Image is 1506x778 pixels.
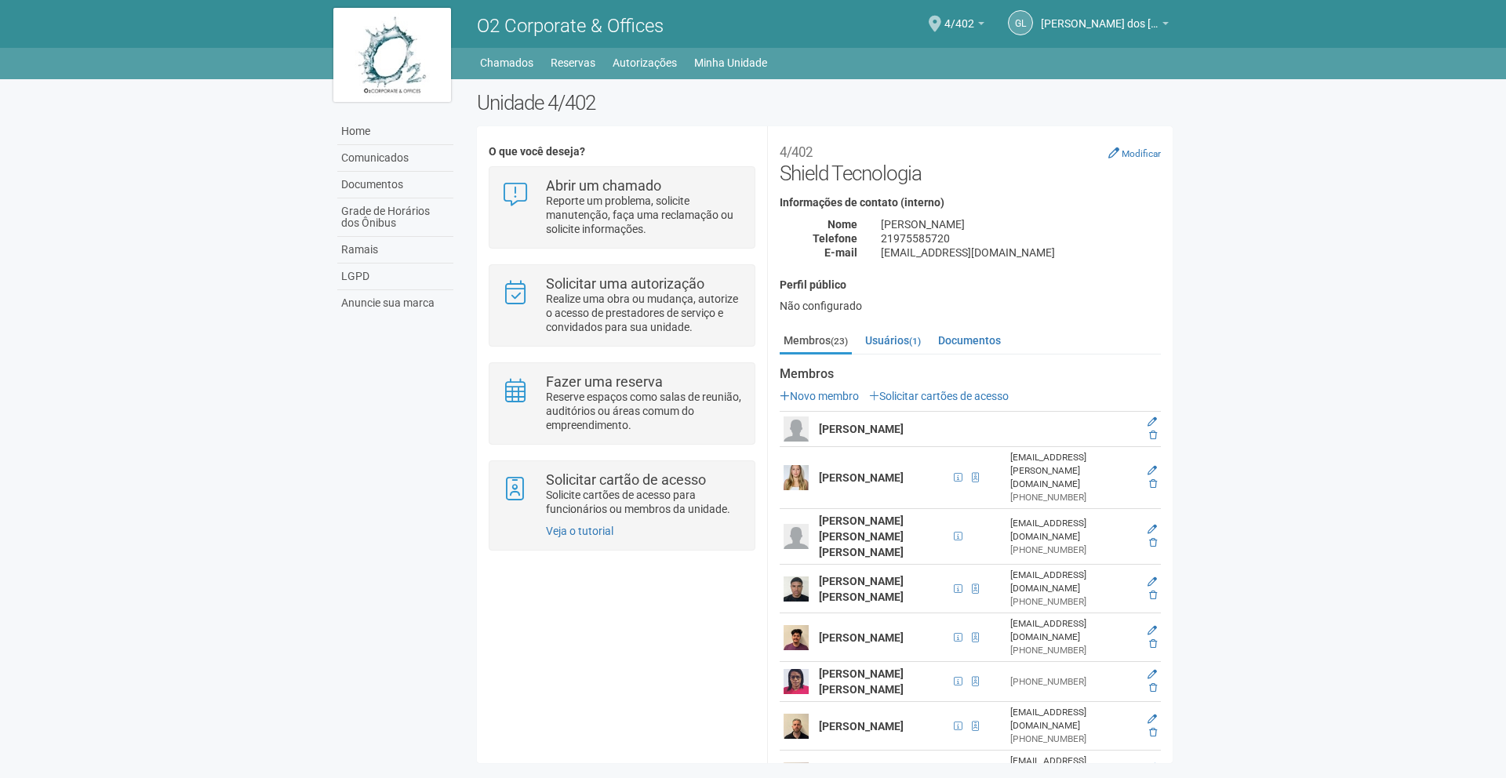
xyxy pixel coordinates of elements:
a: Solicitar uma autorização Realize uma obra ou mudança, autorize o acesso de prestadores de serviç... [501,277,742,334]
img: user.png [784,625,809,650]
a: Membros(23) [780,329,852,354]
a: Excluir membro [1149,638,1157,649]
p: Solicite cartões de acesso para funcionários ou membros da unidade. [546,488,743,516]
a: Excluir membro [1149,537,1157,548]
a: Abrir um chamado Reporte um problema, solicite manutenção, faça uma reclamação ou solicite inform... [501,179,742,236]
h2: Unidade 4/402 [477,91,1173,115]
h4: Informações de contato (interno) [780,197,1161,209]
a: Editar membro [1148,669,1157,680]
strong: Membros [780,367,1161,381]
a: [PERSON_NAME] dos [PERSON_NAME] [1041,20,1169,32]
div: Não configurado [780,299,1161,313]
a: Editar membro [1148,465,1157,476]
div: [PHONE_NUMBER] [1010,491,1137,504]
div: [PHONE_NUMBER] [1010,544,1137,557]
a: Editar membro [1148,762,1157,773]
a: Home [337,118,453,145]
a: GL [1008,10,1033,35]
div: [EMAIL_ADDRESS][DOMAIN_NAME] [1010,569,1137,595]
strong: Nome [828,218,857,231]
small: 4/402 [780,144,813,160]
a: Reservas [551,52,595,74]
span: Gabriel Lemos Carreira dos Reis [1041,2,1159,30]
a: Editar membro [1148,714,1157,725]
img: user.png [784,669,809,694]
img: user.png [784,714,809,739]
a: Excluir membro [1149,727,1157,738]
strong: E-mail [824,246,857,259]
strong: [PERSON_NAME] [819,720,904,733]
small: Modificar [1122,148,1161,159]
strong: Telefone [813,232,857,245]
span: O2 Corporate & Offices [477,15,664,37]
a: Veja o tutorial [546,525,613,537]
img: user.png [784,524,809,549]
a: Excluir membro [1149,590,1157,601]
strong: [PERSON_NAME] [PERSON_NAME] [PERSON_NAME] [819,514,904,558]
h4: O que você deseja? [489,146,755,158]
div: [PHONE_NUMBER] [1010,644,1137,657]
div: [EMAIL_ADDRESS][DOMAIN_NAME] [1010,617,1137,644]
div: [EMAIL_ADDRESS][PERSON_NAME][DOMAIN_NAME] [1010,451,1137,491]
img: logo.jpg [333,8,451,102]
a: Minha Unidade [694,52,767,74]
a: Solicitar cartão de acesso Solicite cartões de acesso para funcionários ou membros da unidade. [501,473,742,516]
p: Reserve espaços como salas de reunião, auditórios ou áreas comum do empreendimento. [546,390,743,432]
p: Realize uma obra ou mudança, autorize o acesso de prestadores de serviço e convidados para sua un... [546,292,743,334]
a: Usuários(1) [861,329,925,352]
a: Editar membro [1148,524,1157,535]
a: Solicitar cartões de acesso [869,390,1009,402]
a: Editar membro [1148,576,1157,587]
div: [PHONE_NUMBER] [1010,733,1137,746]
a: Excluir membro [1149,682,1157,693]
a: Excluir membro [1149,430,1157,441]
a: Anuncie sua marca [337,290,453,316]
div: [PHONE_NUMBER] [1010,595,1137,609]
strong: [PERSON_NAME] [PERSON_NAME] [819,575,904,603]
a: Ramais [337,237,453,264]
a: Editar membro [1148,416,1157,427]
img: user.png [784,576,809,602]
h2: Shield Tecnologia [780,138,1161,185]
a: Modificar [1108,147,1161,159]
strong: [PERSON_NAME] [819,423,904,435]
a: Editar membro [1148,625,1157,636]
span: 4/402 [944,2,974,30]
div: [EMAIL_ADDRESS][DOMAIN_NAME] [869,245,1173,260]
a: Comunicados [337,145,453,172]
strong: Abrir um chamado [546,177,661,194]
a: LGPD [337,264,453,290]
strong: Solicitar cartão de acesso [546,471,706,488]
a: Chamados [480,52,533,74]
small: (23) [831,336,848,347]
img: user.png [784,465,809,490]
a: Grade de Horários dos Ônibus [337,198,453,237]
a: 4/402 [944,20,984,32]
div: [EMAIL_ADDRESS][DOMAIN_NAME] [1010,517,1137,544]
div: [EMAIL_ADDRESS][DOMAIN_NAME] [1010,706,1137,733]
strong: Fazer uma reserva [546,373,663,390]
a: Excluir membro [1149,478,1157,489]
div: 21975585720 [869,231,1173,245]
p: Reporte um problema, solicite manutenção, faça uma reclamação ou solicite informações. [546,194,743,236]
strong: [PERSON_NAME] [PERSON_NAME] [819,667,904,696]
a: Documentos [934,329,1005,352]
a: Documentos [337,172,453,198]
small: (1) [909,336,921,347]
strong: [PERSON_NAME] [819,631,904,644]
strong: Solicitar uma autorização [546,275,704,292]
div: [PHONE_NUMBER] [1010,675,1137,689]
div: [PERSON_NAME] [869,217,1173,231]
img: user.png [784,416,809,442]
a: Novo membro [780,390,859,402]
a: Fazer uma reserva Reserve espaços como salas de reunião, auditórios ou áreas comum do empreendime... [501,375,742,432]
a: Autorizações [613,52,677,74]
h4: Perfil público [780,279,1161,291]
strong: [PERSON_NAME] [819,471,904,484]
